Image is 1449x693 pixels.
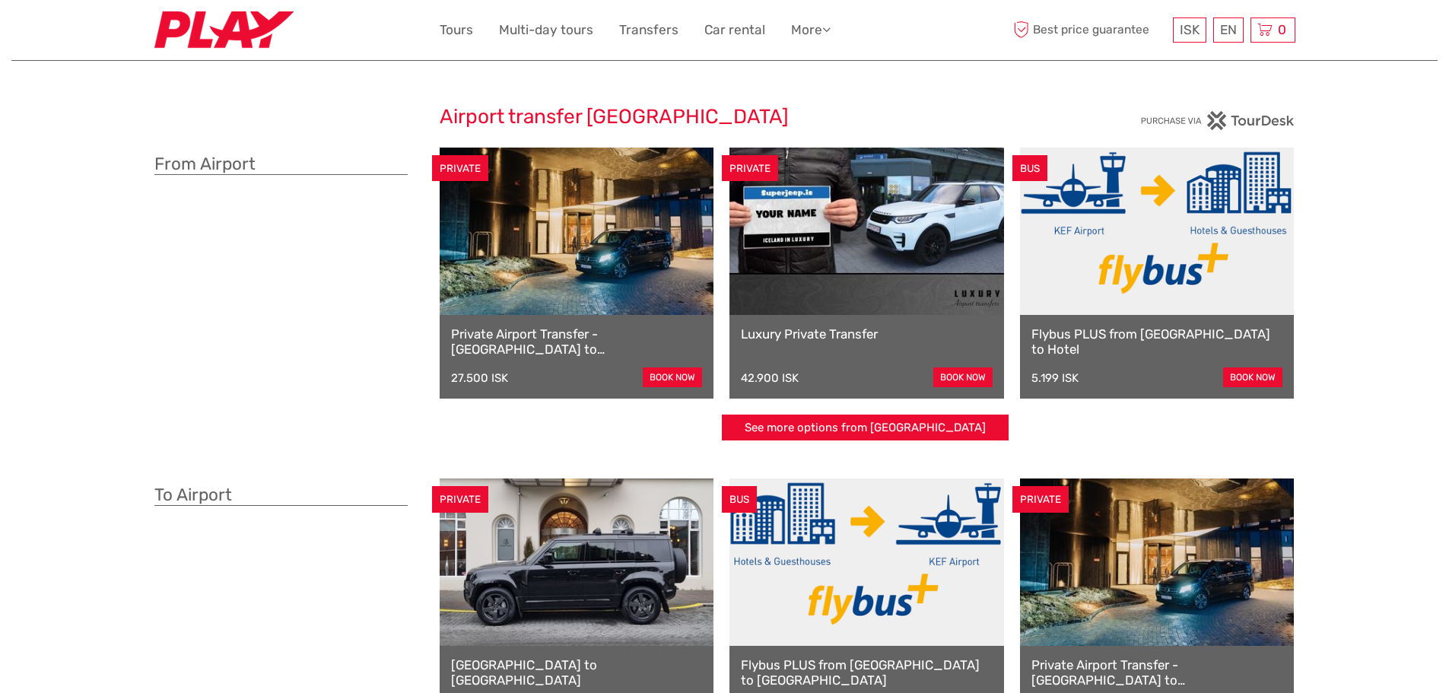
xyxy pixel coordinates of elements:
[933,367,993,387] a: book now
[1213,17,1244,43] div: EN
[154,11,294,49] img: Fly Play
[1180,22,1200,37] span: ISK
[451,657,703,688] a: [GEOGRAPHIC_DATA] to [GEOGRAPHIC_DATA]
[741,326,993,342] a: Luxury Private Transfer
[499,19,593,41] a: Multi-day tours
[741,371,799,385] div: 42.900 ISK
[1031,371,1079,385] div: 5.199 ISK
[451,371,508,385] div: 27.500 ISK
[1031,657,1283,688] a: Private Airport Transfer - [GEOGRAPHIC_DATA] to [GEOGRAPHIC_DATA]
[1276,22,1289,37] span: 0
[704,19,765,41] a: Car rental
[1012,486,1069,513] div: PRIVATE
[1140,111,1295,130] img: PurchaseViaTourDesk.png
[451,326,703,358] a: Private Airport Transfer - [GEOGRAPHIC_DATA] to [GEOGRAPHIC_DATA]
[1223,367,1282,387] a: book now
[643,367,702,387] a: book now
[1012,155,1047,182] div: BUS
[741,657,993,688] a: Flybus PLUS from [GEOGRAPHIC_DATA] to [GEOGRAPHIC_DATA]
[440,19,473,41] a: Tours
[1010,17,1169,43] span: Best price guarantee
[619,19,678,41] a: Transfers
[432,155,488,182] div: PRIVATE
[440,105,1010,129] h2: Airport transfer [GEOGRAPHIC_DATA]
[722,415,1009,441] a: See more options from [GEOGRAPHIC_DATA]
[791,19,831,41] a: More
[432,486,488,513] div: PRIVATE
[1031,326,1283,358] a: Flybus PLUS from [GEOGRAPHIC_DATA] to Hotel
[722,486,757,513] div: BUS
[154,154,408,175] h3: From Airport
[722,155,778,182] div: PRIVATE
[154,485,408,506] h3: To Airport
